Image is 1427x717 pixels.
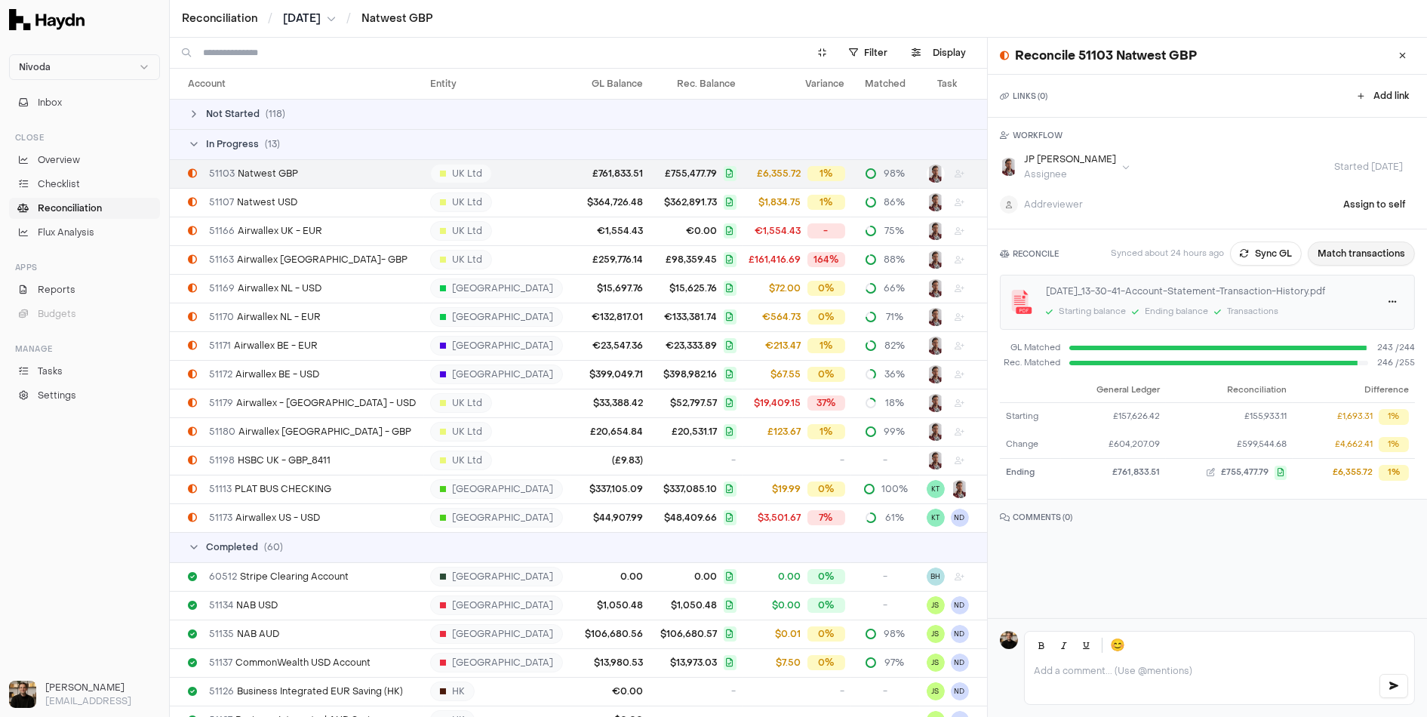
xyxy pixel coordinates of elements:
[430,567,563,586] div: [GEOGRAPHIC_DATA]
[1067,466,1159,479] div: £761,833.51
[209,483,331,495] span: PLAT BUS CHECKING
[927,568,945,586] button: BH
[209,168,298,180] span: Natwest GBP
[209,397,416,409] span: Airwallex - [GEOGRAPHIC_DATA] - USD
[9,92,160,113] button: Inbox
[264,541,283,553] span: ( 60 )
[209,254,407,266] span: Airwallex [GEOGRAPHIC_DATA]- GBP
[927,682,945,700] button: JS
[570,69,649,99] th: GL Balance
[883,599,887,611] span: -
[1293,379,1415,403] th: Difference
[9,149,160,171] a: Overview
[1244,411,1287,423] span: £155,933.11
[38,283,75,297] span: Reports
[570,188,649,217] td: $364,726.48
[1000,195,1083,214] button: Addreviewer
[1067,439,1159,451] div: £604,207.09
[951,509,969,527] span: ND
[9,125,160,149] div: Close
[570,475,649,503] td: $337,105.09
[570,217,649,245] td: €1,554.43
[38,365,63,378] span: Tasks
[883,685,887,697] span: -
[951,480,969,498] img: JP Smit
[851,69,921,99] th: Matched
[38,307,76,321] span: Budgets
[743,69,851,99] th: Variance
[9,255,160,279] div: Apps
[9,54,160,80] button: Nivoda
[1335,439,1373,451] div: £4,662.41
[951,596,969,614] span: ND
[38,153,80,167] span: Overview
[283,11,336,26] button: [DATE]
[807,424,845,439] div: 1%
[927,165,945,183] button: JP Smit
[9,361,160,382] a: Tasks
[1015,47,1197,65] h1: Reconcile 51103 Natwest GBP
[1334,192,1415,217] button: Assign to self
[430,479,563,499] div: [GEOGRAPHIC_DATA]
[755,225,801,237] span: €1,554.43
[1076,635,1097,656] button: Underline (Ctrl+U)
[209,225,235,237] span: 51166
[927,279,945,297] img: JP Smit
[927,654,945,672] button: JS
[265,11,275,26] span: /
[209,282,321,294] span: Airwallex NL - USD
[209,426,235,438] span: 51180
[1172,411,1287,423] button: £155,933.11
[1053,635,1075,656] button: Italic (Ctrl+I)
[1377,342,1415,355] span: 243 / 244
[807,367,845,382] div: 0%
[665,512,718,524] span: $48,409.66
[807,510,845,525] div: 7%
[570,159,649,188] td: £761,833.51
[927,222,945,240] img: JP Smit
[732,685,737,697] span: -
[430,422,492,442] div: UK Ltd
[927,451,945,469] img: JP Smit
[430,221,492,241] div: UK Ltd
[1000,153,1130,180] button: JP SmitJP [PERSON_NAME]Assignee
[570,274,649,303] td: $15,697.76
[883,225,906,237] span: 75%
[1000,357,1060,370] div: Rec. Matched
[9,303,160,325] button: Budgets
[927,596,945,614] button: JS
[1111,248,1224,260] p: Synced about 24 hours ago
[9,385,160,406] a: Settings
[209,454,331,466] span: HSBC UK - GBP_8411
[361,11,433,26] a: Natwest GBP
[430,192,492,212] div: UK Ltd
[209,571,349,583] span: Stripe Clearing Account
[671,397,718,409] span: $52,797.57
[807,195,845,210] div: 1%
[430,393,492,413] div: UK Ltd
[1221,466,1269,479] span: £755,477.79
[883,397,906,409] span: 18%
[665,311,718,323] span: €133,381.74
[1000,403,1062,431] td: Starting
[1107,635,1128,656] button: 😊
[570,591,649,620] td: $1,050.48
[665,196,718,208] span: $362,891.73
[649,69,743,99] th: Rec. Balance
[206,541,258,553] span: Completed
[883,426,906,438] span: 99%
[570,648,649,677] td: $13,980.53
[1061,379,1165,403] th: General Ledger
[773,599,801,611] span: $0.00
[927,308,945,326] button: JP Smit
[807,166,845,181] div: 1%
[430,508,563,528] div: [GEOGRAPHIC_DATA]
[9,337,160,361] div: Manage
[430,336,563,355] div: [GEOGRAPHIC_DATA]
